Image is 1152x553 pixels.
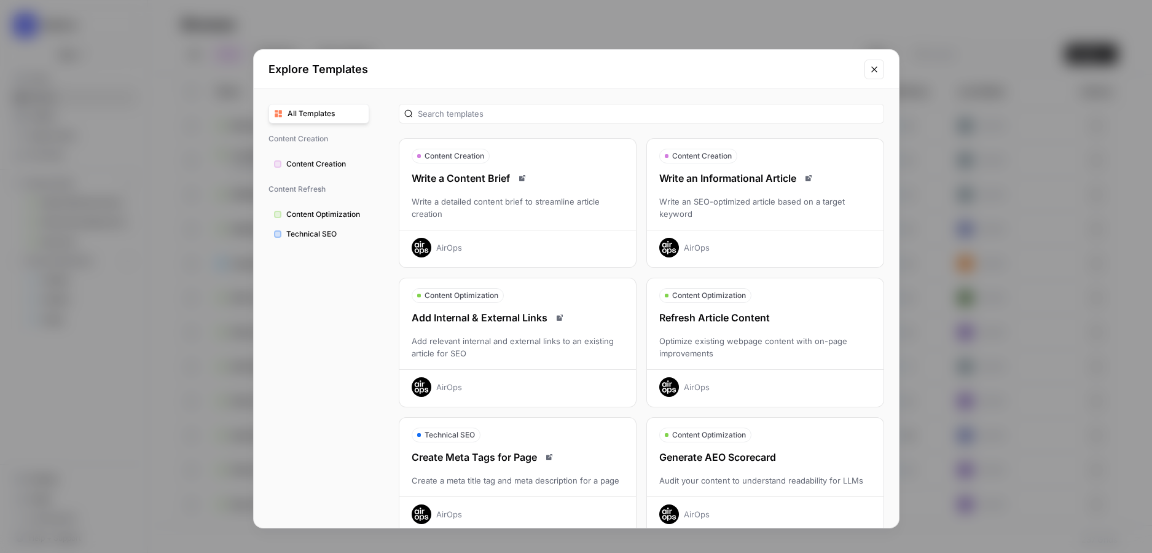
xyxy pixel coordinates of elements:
[268,61,857,78] h2: Explore Templates
[672,151,732,162] span: Content Creation
[647,195,884,220] div: Write an SEO-optimized article based on a target keyword
[399,417,637,535] button: Technical SEOCreate Meta Tags for PageRead docsCreate a meta title tag and meta description for a...
[399,138,637,268] button: Content CreationWrite a Content BriefRead docsWrite a detailed content brief to streamline articl...
[425,429,475,441] span: Technical SEO
[684,508,710,520] div: AirOps
[288,108,364,119] span: All Templates
[399,450,636,465] div: Create Meta Tags for Page
[268,224,369,244] button: Technical SEO
[418,108,879,120] input: Search templates
[552,310,567,325] a: Read docs
[684,381,710,393] div: AirOps
[646,138,884,268] button: Content CreationWrite an Informational ArticleRead docsWrite an SEO-optimized article based on a ...
[268,128,369,149] span: Content Creation
[646,417,884,535] button: Content OptimizationGenerate AEO ScorecardAudit your content to understand readability for LLMsAi...
[425,151,484,162] span: Content Creation
[399,195,636,220] div: Write a detailed content brief to streamline article creation
[268,154,369,174] button: Content Creation
[286,159,364,170] span: Content Creation
[399,278,637,407] button: Content OptimizationAdd Internal & External LinksRead docsAdd relevant internal and external link...
[268,205,369,224] button: Content Optimization
[286,229,364,240] span: Technical SEO
[399,171,636,186] div: Write a Content Brief
[647,171,884,186] div: Write an Informational Article
[286,209,364,220] span: Content Optimization
[425,290,498,301] span: Content Optimization
[646,278,884,407] button: Content OptimizationRefresh Article ContentOptimize existing webpage content with on-page improve...
[647,474,884,487] div: Audit your content to understand readability for LLMs
[647,310,884,325] div: Refresh Article Content
[515,171,530,186] a: Read docs
[801,171,816,186] a: Read docs
[268,104,369,124] button: All Templates
[436,381,462,393] div: AirOps
[399,310,636,325] div: Add Internal & External Links
[864,60,884,79] button: Close modal
[647,335,884,359] div: Optimize existing webpage content with on-page improvements
[647,450,884,465] div: Generate AEO Scorecard
[436,241,462,254] div: AirOps
[542,450,557,465] a: Read docs
[268,179,369,200] span: Content Refresh
[672,290,746,301] span: Content Optimization
[399,474,636,487] div: Create a meta title tag and meta description for a page
[672,429,746,441] span: Content Optimization
[684,241,710,254] div: AirOps
[436,508,462,520] div: AirOps
[399,335,636,359] div: Add relevant internal and external links to an existing article for SEO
